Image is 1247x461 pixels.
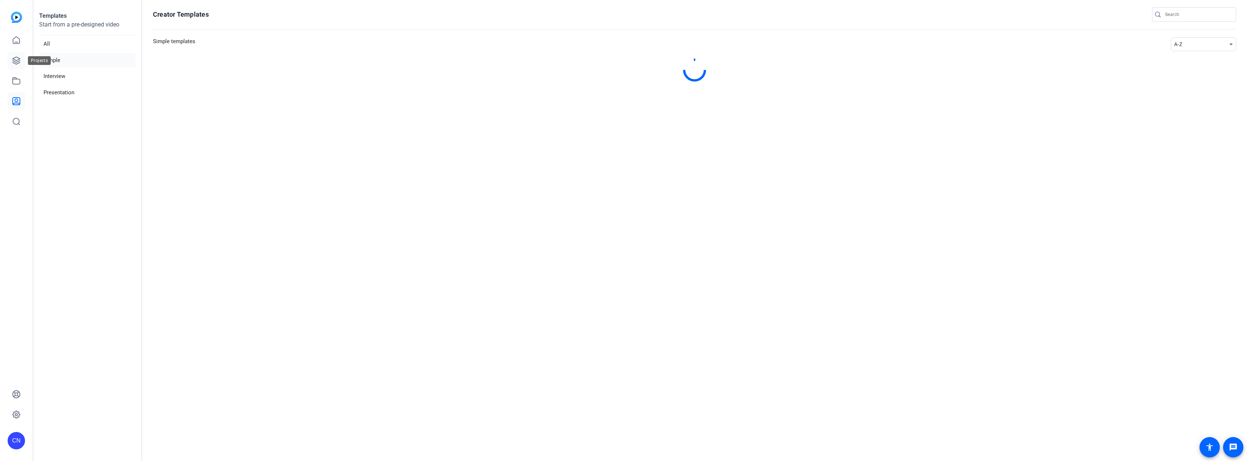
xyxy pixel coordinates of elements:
span: A-Z [1174,41,1182,47]
p: Start from a pre-designed video [39,20,136,35]
li: Interview [39,69,136,84]
div: Projects [28,56,51,65]
h1: Creator Templates [153,10,209,19]
li: Presentation [39,85,136,100]
img: blue-gradient.svg [11,12,22,23]
strong: Templates [39,12,67,19]
mat-icon: message [1229,443,1238,452]
mat-icon: accessibility [1205,443,1214,452]
li: Simple [39,53,136,68]
h3: Simple templates [153,37,195,51]
div: CN [8,432,25,449]
input: Search [1165,10,1230,19]
li: All [39,37,136,52]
